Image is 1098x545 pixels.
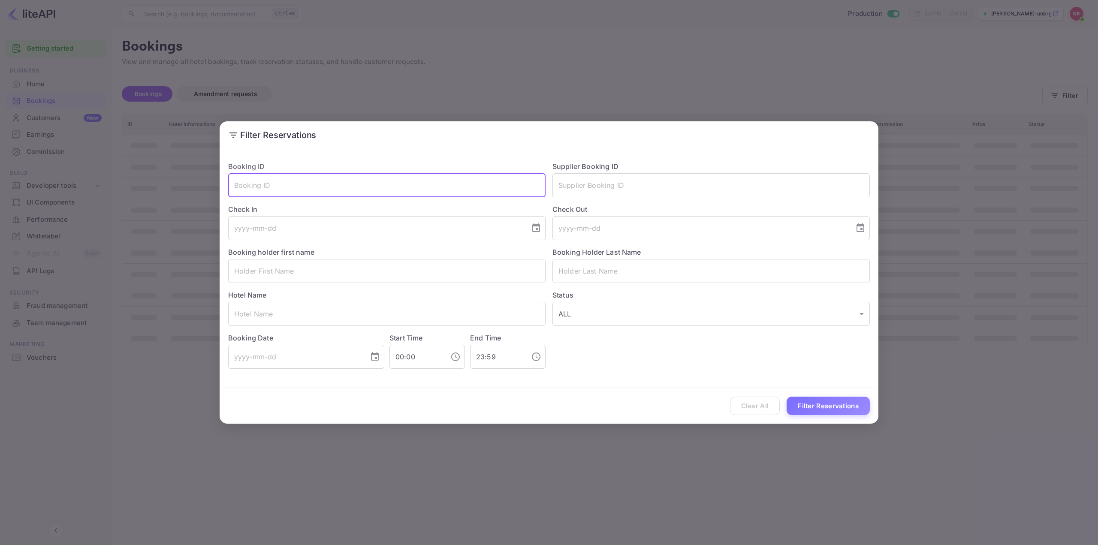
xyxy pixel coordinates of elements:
[228,302,546,326] input: Hotel Name
[552,302,870,326] div: ALL
[228,259,546,283] input: Holder First Name
[228,248,314,256] label: Booking holder first name
[528,348,545,365] button: Choose time, selected time is 11:59 PM
[447,348,464,365] button: Choose time, selected time is 12:00 AM
[552,290,870,300] label: Status
[228,216,524,240] input: yyyy-mm-dd
[366,348,383,365] button: Choose date
[552,204,870,214] label: Check Out
[528,220,545,237] button: Choose date
[389,334,423,342] label: Start Time
[228,345,363,369] input: yyyy-mm-dd
[852,220,869,237] button: Choose date
[470,345,524,369] input: hh:mm
[552,173,870,197] input: Supplier Booking ID
[470,334,501,342] label: End Time
[552,259,870,283] input: Holder Last Name
[552,162,618,171] label: Supplier Booking ID
[220,121,878,149] h2: Filter Reservations
[787,397,870,415] button: Filter Reservations
[228,204,546,214] label: Check In
[389,345,443,369] input: hh:mm
[228,291,267,299] label: Hotel Name
[228,162,265,171] label: Booking ID
[552,248,641,256] label: Booking Holder Last Name
[228,333,384,343] label: Booking Date
[228,173,546,197] input: Booking ID
[552,216,848,240] input: yyyy-mm-dd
